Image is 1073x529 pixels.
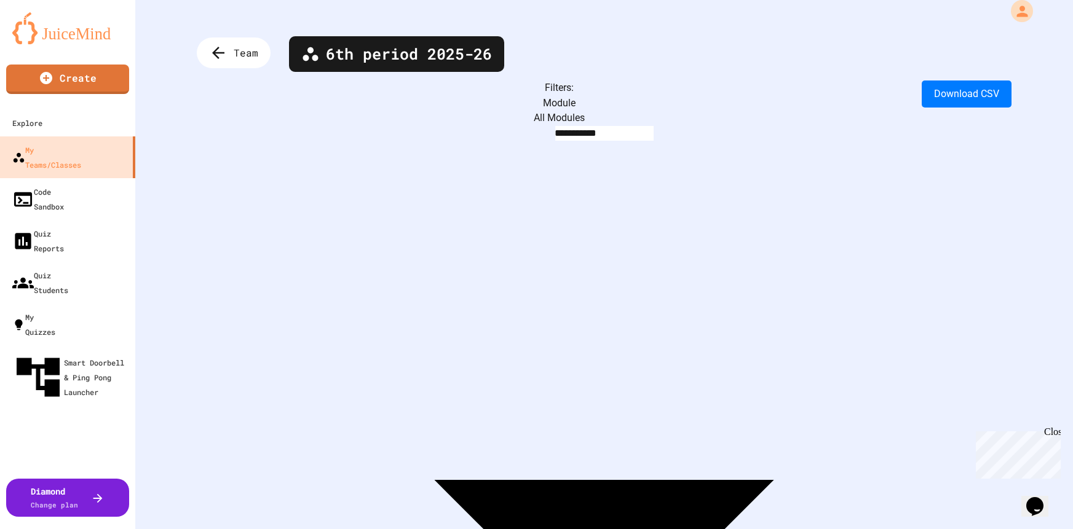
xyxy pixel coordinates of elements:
div: Filters: [197,80,1012,95]
span: Team [234,45,258,60]
div: Quiz Students [12,268,68,297]
div: Code Sandbox [12,184,64,214]
span: 6th period 2025-26 [326,42,492,66]
img: logo-orange.svg [12,12,123,44]
iframe: chat widget [971,426,1061,479]
div: Explore [12,116,42,130]
div: Quiz Reports [12,226,64,256]
div: Diamond [31,485,79,511]
a: Create [6,65,129,94]
div: All Modules [197,111,1012,125]
div: My Quizzes [12,310,55,339]
div: Smart Doorbell & Ping Pong Launcher [12,351,130,403]
button: Download CSV [922,80,1012,108]
div: My Teams/Classes [12,143,81,172]
span: Change plan [31,500,79,509]
label: Module [543,97,576,109]
div: Chat with us now!Close [5,5,85,78]
iframe: chat widget [1021,480,1061,517]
